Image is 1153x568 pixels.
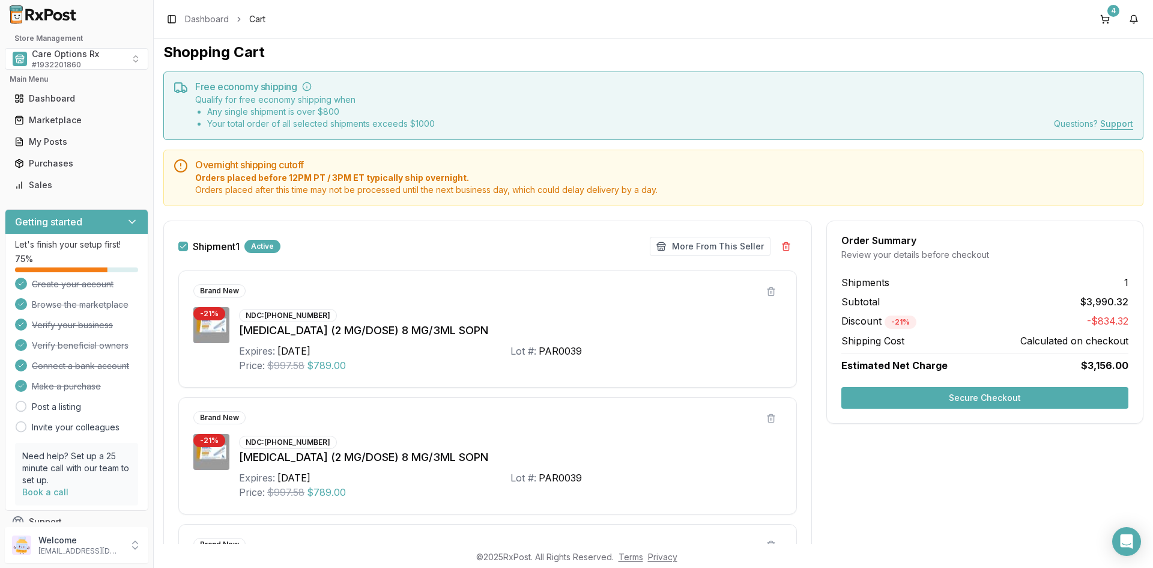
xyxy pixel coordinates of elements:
[38,534,122,546] p: Welcome
[1080,295,1128,309] span: $3,990.32
[10,153,144,174] a: Purchases
[841,334,904,348] span: Shipping Cost
[195,94,435,130] div: Qualify for free economy shipping when
[207,118,435,130] li: Your total order of all selected shipments exceeds $ 1000
[193,434,229,470] img: Ozempic (2 MG/DOSE) 8 MG/3ML SOPN
[32,360,129,372] span: Connect a bank account
[207,106,435,118] li: Any single shipment is over $ 800
[239,309,337,322] div: NDC: [PHONE_NUMBER]
[267,358,304,373] span: $997.58
[195,160,1133,169] h5: Overnight shipping cutoff
[1124,275,1128,290] span: 1
[32,401,81,413] a: Post a listing
[841,295,880,309] span: Subtotal
[5,176,148,195] button: Sales
[193,434,225,447] div: - 21 %
[193,307,229,343] img: Ozempic (2 MG/DOSE) 8 MG/3ML SOPN
[10,131,144,153] a: My Posts
[10,75,144,84] h2: Main Menu
[15,239,138,251] p: Let's finish your setup first!
[510,471,536,485] div: Lot #:
[239,485,265,499] div: Price:
[841,249,1128,261] div: Review your details before checkout
[239,436,337,449] div: NDC: [PHONE_NUMBER]
[619,552,643,562] a: Terms
[841,387,1128,409] button: Secure Checkout
[885,316,916,329] div: - 21 %
[193,538,246,551] div: Brand New
[5,5,82,24] img: RxPost Logo
[650,237,770,256] button: More From This Seller
[841,275,889,290] span: Shipments
[10,174,144,196] a: Sales
[163,43,1143,62] h1: Shopping Cart
[510,344,536,358] div: Lot #:
[32,48,99,60] span: Care Options Rx
[239,471,275,485] div: Expires:
[244,240,280,253] div: Active
[193,242,240,251] label: Shipment 1
[193,411,246,424] div: Brand New
[249,13,265,25] span: Cart
[5,511,148,533] button: Support
[15,253,33,265] span: 75 %
[1054,118,1133,130] div: Questions?
[277,471,310,485] div: [DATE]
[1107,5,1119,17] div: 4
[841,236,1128,245] div: Order Summary
[14,136,139,148] div: My Posts
[32,421,120,433] a: Invite your colleagues
[32,340,129,352] span: Verify beneficial owners
[32,60,81,70] span: # 1932201860
[539,344,582,358] div: PAR0039
[307,358,346,373] span: $789.00
[14,93,139,105] div: Dashboard
[648,552,677,562] a: Privacy
[841,315,916,327] span: Discount
[5,48,148,70] button: Select a view
[193,284,246,298] div: Brand New
[195,172,1133,184] span: Orders placed before 12PM PT / 3PM ET typically ship overnight.
[22,487,68,497] a: Book a call
[10,88,144,109] a: Dashboard
[32,299,129,311] span: Browse the marketplace
[14,157,139,169] div: Purchases
[1087,314,1128,329] span: -$834.32
[12,536,31,555] img: User avatar
[32,319,113,331] span: Verify your business
[307,485,346,499] span: $789.00
[193,307,225,320] div: - 21 %
[539,471,582,485] div: PAR0039
[5,132,148,151] button: My Posts
[14,179,139,191] div: Sales
[14,114,139,126] div: Marketplace
[1095,10,1115,29] button: 4
[185,13,265,25] nav: breadcrumb
[239,344,275,358] div: Expires:
[841,359,948,371] span: Estimated Net Charge
[1112,527,1141,556] div: Open Intercom Messenger
[1020,334,1128,348] span: Calculated on checkout
[195,184,1133,196] span: Orders placed after this time may not be processed until the next business day, which could delay...
[195,82,1133,91] h5: Free economy shipping
[15,215,82,229] h3: Getting started
[5,34,148,43] h2: Store Management
[267,485,304,499] span: $997.58
[10,109,144,131] a: Marketplace
[5,154,148,173] button: Purchases
[185,13,229,25] a: Dashboard
[32,380,101,392] span: Make a purchase
[239,449,782,466] div: [MEDICAL_DATA] (2 MG/DOSE) 8 MG/3ML SOPN
[32,278,113,290] span: Create your account
[277,344,310,358] div: [DATE]
[5,89,148,108] button: Dashboard
[1081,358,1128,373] span: $3,156.00
[239,322,782,339] div: [MEDICAL_DATA] (2 MG/DOSE) 8 MG/3ML SOPN
[239,358,265,373] div: Price:
[5,111,148,130] button: Marketplace
[38,546,122,556] p: [EMAIL_ADDRESS][DOMAIN_NAME]
[22,450,131,486] p: Need help? Set up a 25 minute call with our team to set up.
